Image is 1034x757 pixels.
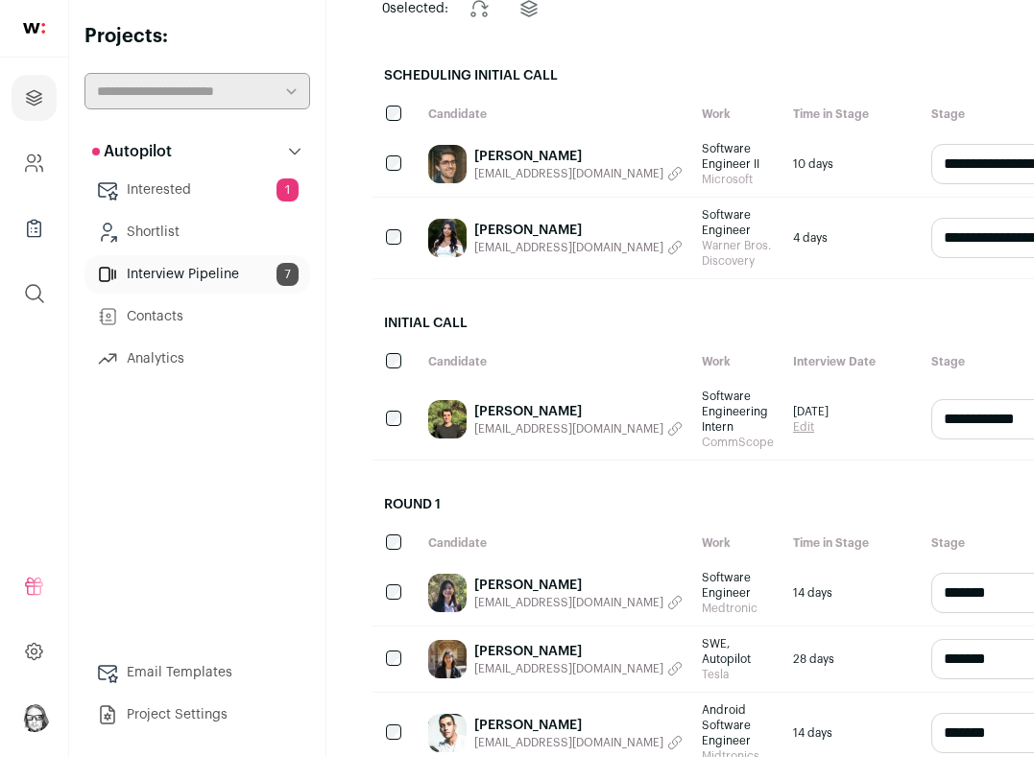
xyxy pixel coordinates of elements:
[474,642,683,661] a: [PERSON_NAME]
[474,735,663,750] span: [EMAIL_ADDRESS][DOMAIN_NAME]
[702,141,774,172] span: Software Engineer II
[702,207,774,238] span: Software Engineer
[474,221,683,240] a: [PERSON_NAME]
[692,344,783,379] div: Work
[382,2,390,15] span: 0
[428,400,467,438] img: c606283a00acf9d18a33c48b5170910cf1074a7722a31fecfddc31bf5c1008d0
[19,701,50,732] img: 2818868-medium_jpg
[277,263,299,286] span: 7
[783,198,922,278] div: 4 days
[474,716,683,735] a: [PERSON_NAME]
[12,75,57,121] a: Projects
[783,97,922,131] div: Time in Stage
[92,140,172,163] p: Autopilot
[474,421,683,437] button: [EMAIL_ADDRESS][DOMAIN_NAME]
[84,171,310,209] a: Interested1
[12,140,57,186] a: Company and ATS Settings
[474,421,663,437] span: [EMAIL_ADDRESS][DOMAIN_NAME]
[419,526,692,560] div: Candidate
[428,640,467,678] img: fe8001141bec14c261b64a340d2d8dcad484b179f8a218e9d17c951486a4144a.jpg
[277,178,299,201] span: 1
[783,627,922,692] div: 28 days
[428,219,467,257] img: 80b0edb0302e5a8c125152c0f4901a81dd97a6798dd24e649e61ca7d96a222b2.jpg
[702,389,774,435] span: Software Engineering Intern
[84,132,310,171] button: Autopilot
[84,653,310,692] a: Email Templates
[474,595,683,610] button: [EMAIL_ADDRESS][DOMAIN_NAME]
[474,240,683,255] button: [EMAIL_ADDRESS][DOMAIN_NAME]
[12,205,57,251] a: Company Lists
[702,702,774,748] span: Android Software Engineer
[474,661,663,676] span: [EMAIL_ADDRESS][DOMAIN_NAME]
[419,97,692,131] div: Candidate
[702,601,774,616] span: Medtronic
[783,526,922,560] div: Time in Stage
[23,23,45,34] img: wellfound-shorthand-0d5821cbd27db2630d0214b213865d53afaa358527fdda9d0ea32b1df1b89c2c.svg
[692,526,783,560] div: Work
[474,166,683,181] button: [EMAIL_ADDRESS][DOMAIN_NAME]
[84,213,310,251] a: Shortlist
[692,97,783,131] div: Work
[419,344,692,379] div: Candidate
[84,340,310,378] a: Analytics
[19,701,50,732] button: Open dropdown
[702,667,774,682] span: Tesla
[702,238,774,269] span: Warner Bros. Discovery
[702,570,774,601] span: Software Engineer
[793,419,829,435] a: Edit
[702,172,774,187] span: Microsoft
[702,435,774,450] span: CommScope
[783,560,922,626] div: 14 days
[474,576,683,595] a: [PERSON_NAME]
[783,131,922,197] div: 10 days
[428,574,467,612] img: 86a631fa419c78cc344c0a2c9e4a0ca8b46d809305e3814a58f502afe0fba013.jpg
[793,404,829,419] span: [DATE]
[474,240,663,255] span: [EMAIL_ADDRESS][DOMAIN_NAME]
[702,636,774,667] span: SWE, Autopilot
[84,297,310,336] a: Contacts
[783,344,922,379] div: Interview Date
[474,147,683,166] a: [PERSON_NAME]
[84,23,310,50] h2: Projects:
[428,145,467,183] img: 86c9bf7e582f0799d855c883a0f5e67055d73ce3c96635c370bf9cb0d0cddab1.jpg
[474,166,663,181] span: [EMAIL_ADDRESS][DOMAIN_NAME]
[474,661,683,676] button: [EMAIL_ADDRESS][DOMAIN_NAME]
[84,255,310,294] a: Interview Pipeline7
[474,735,683,750] button: [EMAIL_ADDRESS][DOMAIN_NAME]
[84,696,310,734] a: Project Settings
[474,402,683,421] a: [PERSON_NAME]
[428,714,467,752] img: 7b62f765d924cf448c7d341bc3ac001a3178e38ce3908eccf394ff3ba10ff92d.jpg
[474,595,663,610] span: [EMAIL_ADDRESS][DOMAIN_NAME]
